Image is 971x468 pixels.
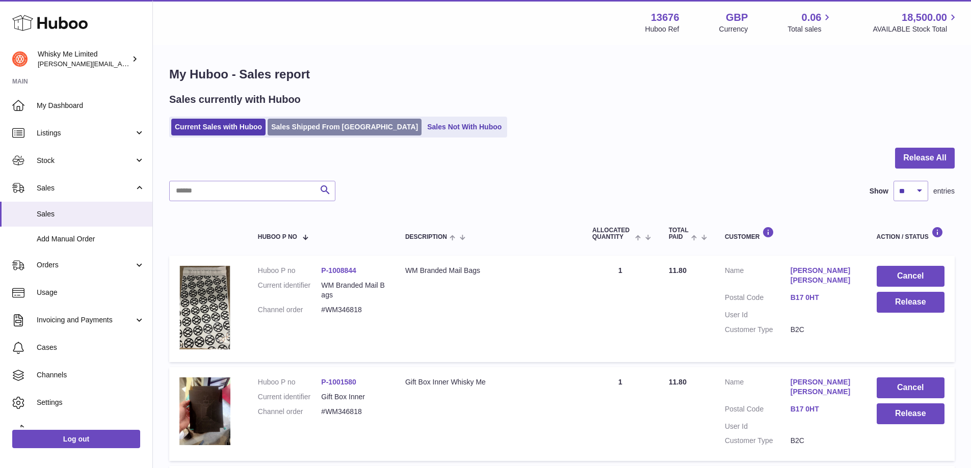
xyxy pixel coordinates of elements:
[669,227,689,240] span: Total paid
[725,227,856,240] div: Customer
[791,436,856,446] dd: B2C
[37,398,145,407] span: Settings
[37,260,134,270] span: Orders
[321,407,385,417] dd: #WM346818
[37,101,145,111] span: My Dashboard
[258,266,322,276] dt: Huboo P no
[37,315,134,325] span: Invoicing and Payments
[171,119,266,135] a: Current Sales with Huboo
[877,403,944,424] button: Release
[258,377,322,387] dt: Huboo P no
[725,377,791,399] dt: Name
[37,156,134,166] span: Stock
[877,377,944,398] button: Cancel
[405,377,572,387] div: Gift Box Inner Whisky Me
[877,292,944,313] button: Release
[321,392,385,402] dd: Gift Box Inner
[37,425,145,435] span: Returns
[791,377,856,397] a: [PERSON_NAME] [PERSON_NAME]
[258,392,322,402] dt: Current identifier
[321,266,356,274] a: P-1008844
[582,367,659,461] td: 1
[321,281,385,300] dd: WM Branded Mail Bags
[791,325,856,335] dd: B2C
[405,266,572,276] div: WM Branded Mail Bags
[38,60,204,68] span: [PERSON_NAME][EMAIL_ADDRESS][DOMAIN_NAME]
[37,370,145,380] span: Channels
[592,227,633,240] span: ALLOCATED Quantity
[791,293,856,302] a: B17 0HT
[37,288,145,297] span: Usage
[258,234,297,240] span: Huboo P no
[12,51,28,67] img: frances@whiskyshop.com
[873,24,959,34] span: AVAILABLE Stock Total
[38,49,129,69] div: Whisky Me Limited
[37,183,134,193] span: Sales
[877,227,944,240] div: Action / Status
[788,24,833,34] span: Total sales
[725,422,791,431] dt: User Id
[725,310,791,320] dt: User Id
[725,404,791,417] dt: Postal Code
[725,436,791,446] dt: Customer Type
[870,186,888,196] label: Show
[37,209,145,219] span: Sales
[179,377,230,445] img: 136761725448359.jpg
[725,325,791,335] dt: Customer Type
[802,11,822,24] span: 0.06
[725,293,791,305] dt: Postal Code
[791,404,856,414] a: B17 0HT
[321,378,356,386] a: P-1001580
[37,128,134,138] span: Listings
[669,378,687,386] span: 11.80
[37,343,145,352] span: Cases
[12,430,140,448] a: Log out
[169,66,955,82] h1: My Huboo - Sales report
[788,11,833,34] a: 0.06 Total sales
[645,24,679,34] div: Huboo Ref
[669,266,687,274] span: 11.80
[726,11,748,24] strong: GBP
[791,266,856,285] a: [PERSON_NAME] [PERSON_NAME]
[719,24,748,34] div: Currency
[651,11,679,24] strong: 13676
[877,266,944,287] button: Cancel
[873,11,959,34] a: 18,500.00 AVAILABLE Stock Total
[895,148,955,169] button: Release All
[258,281,322,300] dt: Current identifier
[321,305,385,315] dd: #WM346818
[258,407,322,417] dt: Channel order
[405,234,447,240] span: Description
[582,256,659,362] td: 1
[37,234,145,244] span: Add Manual Order
[725,266,791,288] dt: Name
[424,119,505,135] a: Sales Not With Huboo
[268,119,422,135] a: Sales Shipped From [GEOGRAPHIC_DATA]
[258,305,322,315] dt: Channel order
[169,93,301,106] h2: Sales currently with Huboo
[179,266,230,349] img: 1725358317.png
[933,186,955,196] span: entries
[902,11,947,24] span: 18,500.00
